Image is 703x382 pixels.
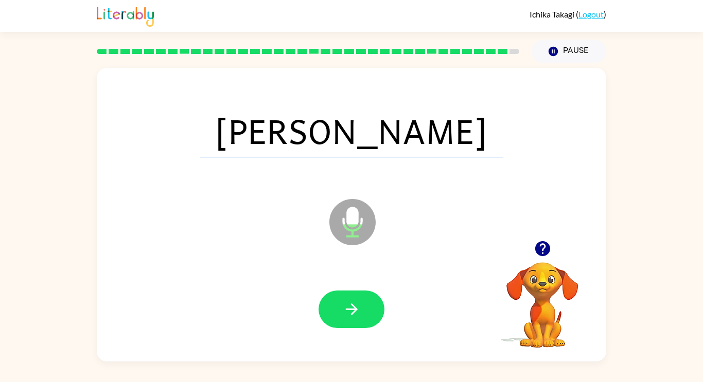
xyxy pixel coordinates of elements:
[578,9,604,19] a: Logout
[200,104,503,157] span: [PERSON_NAME]
[97,4,154,27] img: Literably
[532,40,606,63] button: Pause
[491,246,594,349] video: Your browser must support playing .mp4 files to use Literably. Please try using another browser.
[530,9,576,19] span: Ichika Takagi
[530,9,606,19] div: ( )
